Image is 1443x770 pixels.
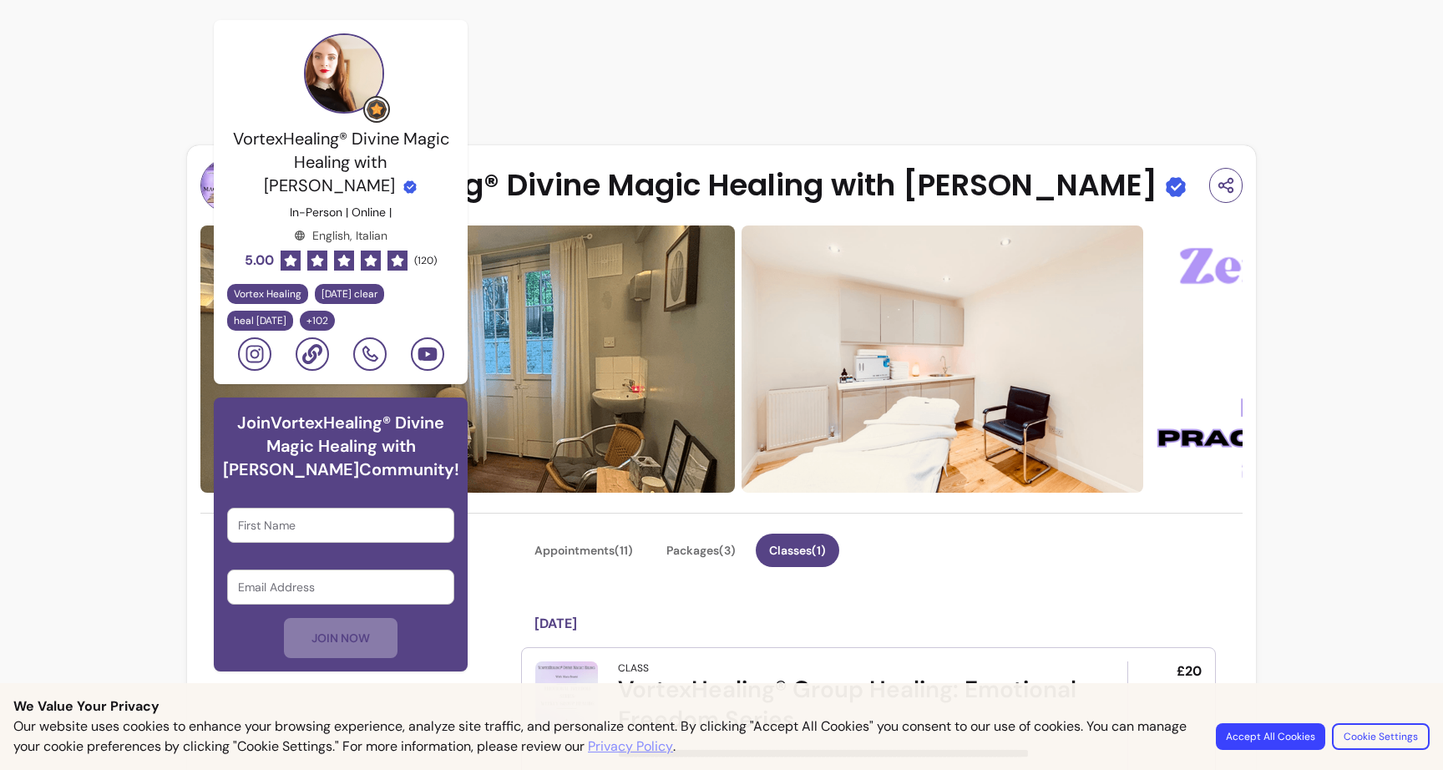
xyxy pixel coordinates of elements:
[233,128,449,196] span: VortexHealing® Divine Magic Healing with [PERSON_NAME]
[245,251,274,271] span: 5.00
[294,227,387,244] div: English, Italian
[1177,661,1202,681] span: £20
[521,534,646,567] button: Appointments(11)
[13,717,1196,757] p: Our website uses cookies to enhance your browsing experience, analyze site traffic, and personali...
[200,159,254,212] img: Provider image
[742,225,1143,493] img: https://d22cr2pskkweo8.cloudfront.net/ef3f4692-ec63-4f60-b476-c766483e434c
[322,287,377,301] span: [DATE] clear
[234,287,301,301] span: Vortex Healing
[618,661,649,675] div: Class
[1150,225,1417,493] img: https://d22cr2pskkweo8.cloudfront.net/9a9e6dec-91e9-4286-a3bc-4b992f6fe412
[238,579,443,595] input: Email Address
[653,534,749,567] button: Packages(3)
[1216,723,1325,750] button: Accept All Cookies
[234,314,286,327] span: heal [DATE]
[535,661,598,724] img: VortexHealing® Group Healing: Emotional Freedom Series
[13,697,1430,717] p: We Value Your Privacy
[588,737,673,757] a: Privacy Policy
[521,607,1216,641] header: [DATE]
[290,204,392,220] p: In-Person | Online |
[618,675,1081,735] div: VortexHealing® Group Healing: Emotional Freedom Series
[223,411,459,481] h6: Join VortexHealing® Divine Magic Healing with [PERSON_NAME] Community!
[303,314,332,327] span: + 102
[200,225,735,493] img: https://d22cr2pskkweo8.cloudfront.net/37b1e1c2-bd4d-4a61-b839-1c3a19ffdc69
[271,169,1157,202] span: VortexHealing® Divine Magic Healing with [PERSON_NAME]
[238,517,443,534] input: First Name
[756,534,839,567] button: Classes(1)
[1332,723,1430,750] button: Cookie Settings
[414,254,437,267] span: ( 120 )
